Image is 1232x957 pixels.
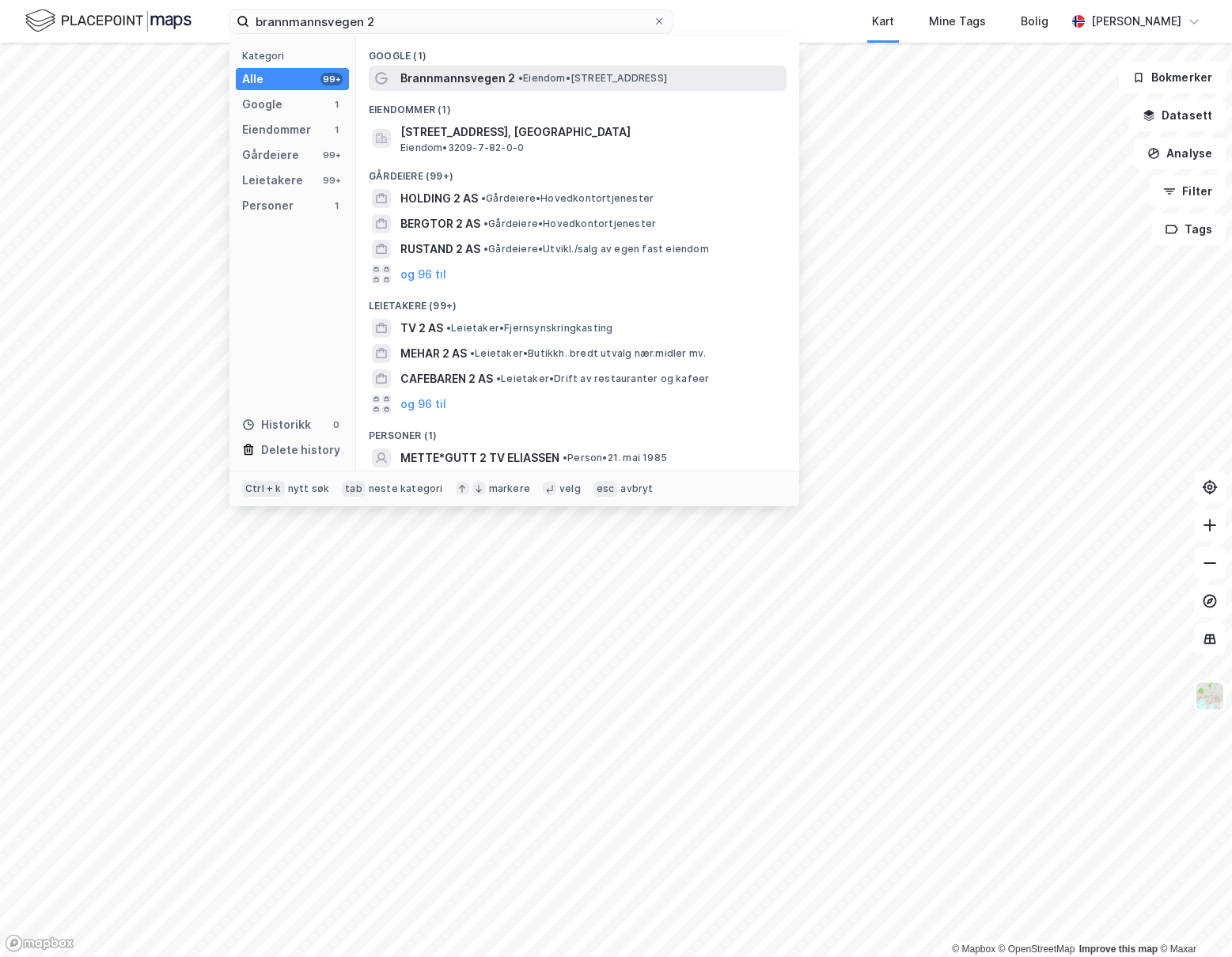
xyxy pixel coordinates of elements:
[400,344,467,363] span: MEHAR 2 AS
[320,174,343,187] div: 99+
[952,944,995,955] a: Mapbox
[518,72,667,85] span: Eiendom • [STREET_ADDRESS]
[1129,100,1226,131] button: Datasett
[400,240,480,259] span: RUSTAND 2 AS
[242,120,311,139] div: Eiendommer
[620,482,653,495] div: avbryt
[261,441,340,460] div: Delete history
[242,171,303,190] div: Leietakere
[483,243,488,255] span: •
[400,265,446,284] button: og 96 til
[288,482,330,495] div: nytt søk
[242,481,285,497] div: Ctrl + k
[483,243,709,255] span: Gårdeiere • Utvikl./salg av egen fast eiendom
[929,12,986,31] div: Mine Tags
[1153,881,1232,957] iframe: Chat Widget
[470,347,706,360] span: Leietaker • Butikkh. bredt utvalg nær.midler mv.
[1021,12,1048,31] div: Bolig
[563,452,567,463] span: •
[400,189,478,208] span: HOLDING 2 AS
[400,123,780,142] span: [STREET_ADDRESS], [GEOGRAPHIC_DATA]
[25,7,191,35] img: logo.f888ab2527a4732fd821a326f86c7f29.svg
[1119,62,1226,93] button: Bokmerker
[242,70,263,89] div: Alle
[872,12,894,31] div: Kart
[400,214,480,233] span: BERGTOR 2 AS
[320,149,343,161] div: 99+
[1195,681,1225,711] img: Z
[559,482,581,495] div: velg
[1153,881,1232,957] div: Kontrollprogram for chat
[446,322,451,334] span: •
[563,452,667,464] span: Person • 21. mai 1985
[1150,176,1226,207] button: Filter
[999,944,1075,955] a: OpenStreetMap
[496,373,501,384] span: •
[483,217,488,229] span: •
[320,73,343,85] div: 99+
[400,395,446,414] button: og 96 til
[518,72,523,84] span: •
[242,50,349,62] div: Kategori
[242,95,282,114] div: Google
[481,192,486,204] span: •
[400,69,515,88] span: Brannmannsvegen 2
[1134,138,1226,169] button: Analyse
[356,417,799,445] div: Personer (1)
[496,373,709,385] span: Leietaker • Drift av restauranter og kafeer
[330,98,343,111] div: 1
[356,91,799,119] div: Eiendommer (1)
[481,192,654,205] span: Gårdeiere • Hovedkontortjenester
[1079,944,1158,955] a: Improve this map
[249,9,653,33] input: Søk på adresse, matrikkel, gårdeiere, leietakere eller personer
[356,157,799,186] div: Gårdeiere (99+)
[242,196,294,215] div: Personer
[5,934,74,952] a: Mapbox homepage
[342,481,366,497] div: tab
[330,199,343,212] div: 1
[369,482,443,495] div: neste kategori
[470,347,475,359] span: •
[1152,214,1226,245] button: Tags
[400,142,524,154] span: Eiendom • 3209-7-82-0-0
[356,37,799,66] div: Google (1)
[400,448,559,467] span: METTE*GUTT 2 TV ELIASSEN
[446,322,612,335] span: Leietaker • Fjernsynskringkasting
[593,481,618,497] div: esc
[1091,12,1181,31] div: [PERSON_NAME]
[242,415,311,434] div: Historikk
[489,482,530,495] div: markere
[483,217,656,230] span: Gårdeiere • Hovedkontortjenester
[242,146,299,165] div: Gårdeiere
[400,369,493,388] span: CAFEBAREN 2 AS
[356,287,799,316] div: Leietakere (99+)
[330,123,343,136] div: 1
[400,319,443,338] span: TV 2 AS
[330,418,343,431] div: 0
